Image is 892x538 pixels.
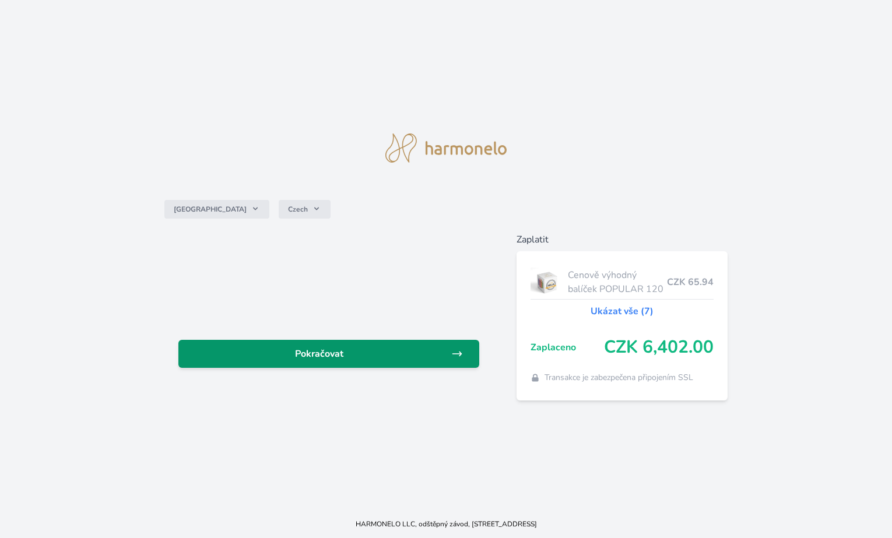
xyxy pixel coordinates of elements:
[288,205,308,214] span: Czech
[188,347,451,361] span: Pokračovat
[531,268,564,297] img: popular.jpg
[604,337,714,358] span: CZK 6,402.00
[545,372,693,384] span: Transakce je zabezpečena připojením SSL
[178,340,479,368] a: Pokračovat
[531,340,605,354] span: Zaplaceno
[174,205,247,214] span: [GEOGRAPHIC_DATA]
[385,133,507,163] img: logo.svg
[591,304,654,318] a: Ukázat vše (7)
[667,275,714,289] span: CZK 65.94
[164,200,269,219] button: [GEOGRAPHIC_DATA]
[568,268,667,296] span: Cenově výhodný balíček POPULAR 120
[517,233,728,247] h6: Zaplatit
[279,200,331,219] button: Czech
